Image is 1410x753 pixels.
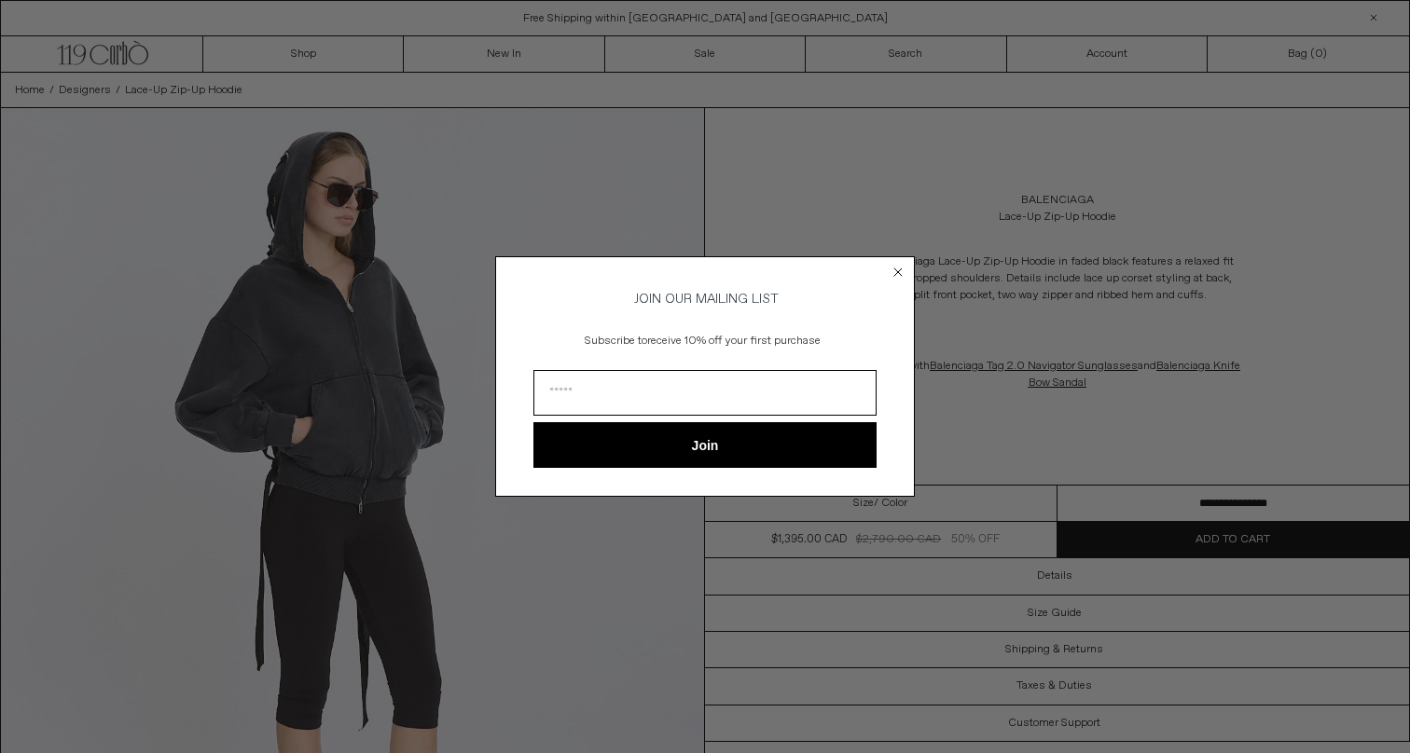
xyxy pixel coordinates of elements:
[585,334,647,349] span: Subscribe to
[631,291,779,308] span: JOIN OUR MAILING LIST
[533,370,877,416] input: Email
[533,422,877,468] button: Join
[889,263,907,281] button: Close dialog
[647,334,821,349] span: receive 10% off your first purchase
